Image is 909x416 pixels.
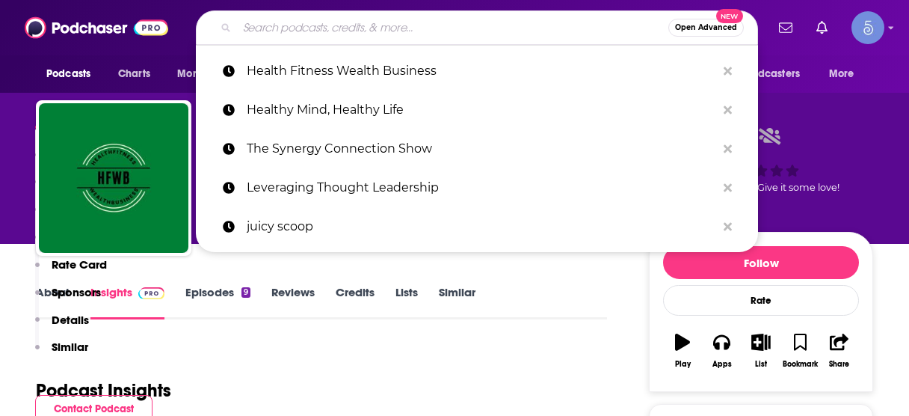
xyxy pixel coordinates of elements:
span: Good podcast? Give it some love! [682,182,839,193]
div: Play [675,360,691,369]
button: open menu [167,60,250,88]
button: Show profile menu [851,11,884,44]
span: Open Advanced [675,24,737,31]
a: Healthy Mind, Healthy Life [196,91,758,129]
button: Open AdvancedNew [668,19,744,37]
span: Podcasts [46,64,90,85]
span: New [716,9,743,23]
span: Monitoring [177,64,230,85]
button: open menu [36,60,110,88]
img: Podchaser - Follow, Share and Rate Podcasts [25,13,168,42]
a: Show notifications dropdown [810,15,833,40]
button: List [742,324,780,378]
div: List [755,360,767,369]
p: Leveraging Thought Leadership [247,168,716,207]
a: Reviews [271,285,315,319]
span: For Podcasters [728,64,800,85]
div: Apps [712,360,732,369]
p: Sponsors [52,285,101,299]
a: Health Fitness Wealth Business [196,52,758,91]
div: Share [829,360,849,369]
a: Leveraging Thought Leadership [196,168,758,207]
a: Episodes9 [185,285,250,319]
a: Similar [439,285,475,319]
input: Search podcasts, credits, & more... [237,16,668,40]
span: More [829,64,854,85]
span: Logged in as Spiral5-G1 [851,11,884,44]
p: Healthy Mind, Healthy Life [247,91,716,129]
div: Rate [663,285,859,316]
a: Lists [395,285,418,319]
button: Play [663,324,702,378]
button: open menu [718,60,822,88]
a: Show notifications dropdown [773,15,798,40]
button: Similar [35,340,88,367]
button: Apps [702,324,741,378]
button: open menu [819,60,873,88]
p: Details [52,313,89,327]
span: Charts [118,64,150,85]
p: juicy scoop [247,207,716,246]
img: User Profile [851,11,884,44]
button: Bookmark [780,324,819,378]
a: Charts [108,60,159,88]
div: Good podcast? Give it some love! [649,114,873,207]
button: Share [820,324,859,378]
button: Details [35,313,89,340]
a: Credits [336,285,375,319]
p: Health Fitness Wealth Business [247,52,716,91]
div: Search podcasts, credits, & more... [196,10,758,45]
div: Bookmark [783,360,818,369]
button: Sponsors [35,285,101,313]
p: Similar [52,340,88,354]
a: The Synergy Connection Show [196,129,758,168]
a: juicy scoop [196,207,758,246]
div: 9 [241,287,250,298]
img: Health fitness wealth business podast [39,103,188,253]
button: Follow [663,246,859,279]
p: The Synergy Connection Show [247,129,716,168]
